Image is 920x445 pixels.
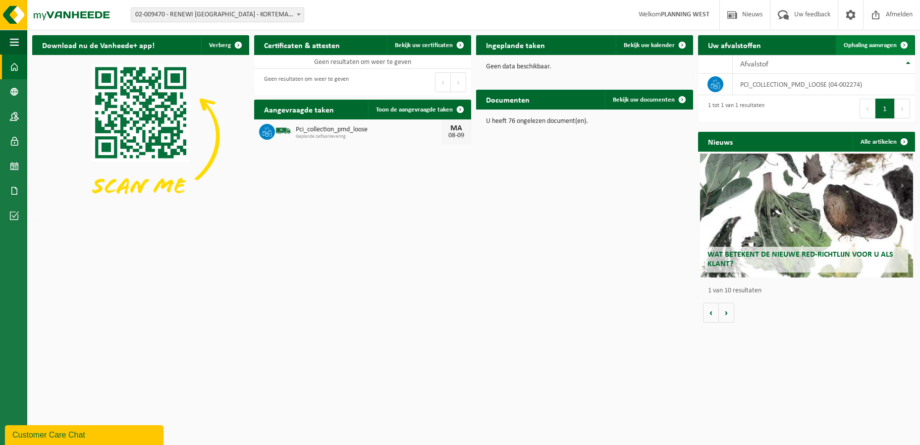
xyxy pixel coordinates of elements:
[259,71,349,93] div: Geen resultaten om weer te geven
[616,35,692,55] a: Bekijk uw kalender
[376,107,453,113] span: Toon de aangevraagde taken
[32,35,164,55] h2: Download nu de Vanheede+ app!
[451,72,466,92] button: Next
[368,100,470,119] a: Toon de aangevraagde taken
[254,100,344,119] h2: Aangevraagde taken
[698,132,743,151] h2: Nieuws
[698,35,771,55] h2: Uw afvalstoffen
[476,90,540,109] h2: Documenten
[486,63,683,70] p: Geen data beschikbaar.
[875,99,895,118] button: 1
[296,134,441,140] span: Geplande zelfaanlevering
[605,90,692,110] a: Bekijk uw documenten
[836,35,914,55] a: Ophaling aanvragen
[700,154,913,278] a: Wat betekent de nieuwe RED-richtlijn voor u als klant?
[32,55,249,218] img: Download de VHEPlus App
[895,99,910,118] button: Next
[860,99,875,118] button: Previous
[740,60,768,68] span: Afvalstof
[661,11,709,18] strong: PLANNING WEST
[201,35,248,55] button: Verberg
[254,35,350,55] h2: Certificaten & attesten
[486,118,683,125] p: U heeft 76 ongelezen document(en).
[209,42,231,49] span: Verberg
[708,287,910,294] p: 1 van 10 resultaten
[446,124,466,132] div: MA
[476,35,555,55] h2: Ingeplande taken
[395,42,453,49] span: Bekijk uw certificaten
[387,35,470,55] a: Bekijk uw certificaten
[613,97,675,103] span: Bekijk uw documenten
[703,98,764,119] div: 1 tot 1 van 1 resultaten
[131,8,304,22] span: 02-009470 - RENEWI BELGIUM - KORTEMARK - KORTEMARK
[853,132,914,152] a: Alle artikelen
[275,122,292,139] img: BL-SO-LV
[296,126,441,134] span: Pci_collection_pmd_loose
[5,423,165,445] iframe: chat widget
[719,303,734,323] button: Volgende
[624,42,675,49] span: Bekijk uw kalender
[707,251,893,268] span: Wat betekent de nieuwe RED-richtlijn voor u als klant?
[733,74,915,95] td: PCI_COLLECTION_PMD_LOOSE (04-002274)
[131,7,304,22] span: 02-009470 - RENEWI BELGIUM - KORTEMARK - KORTEMARK
[446,132,466,139] div: 08-09
[844,42,897,49] span: Ophaling aanvragen
[703,303,719,323] button: Vorige
[435,72,451,92] button: Previous
[254,55,471,69] td: Geen resultaten om weer te geven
